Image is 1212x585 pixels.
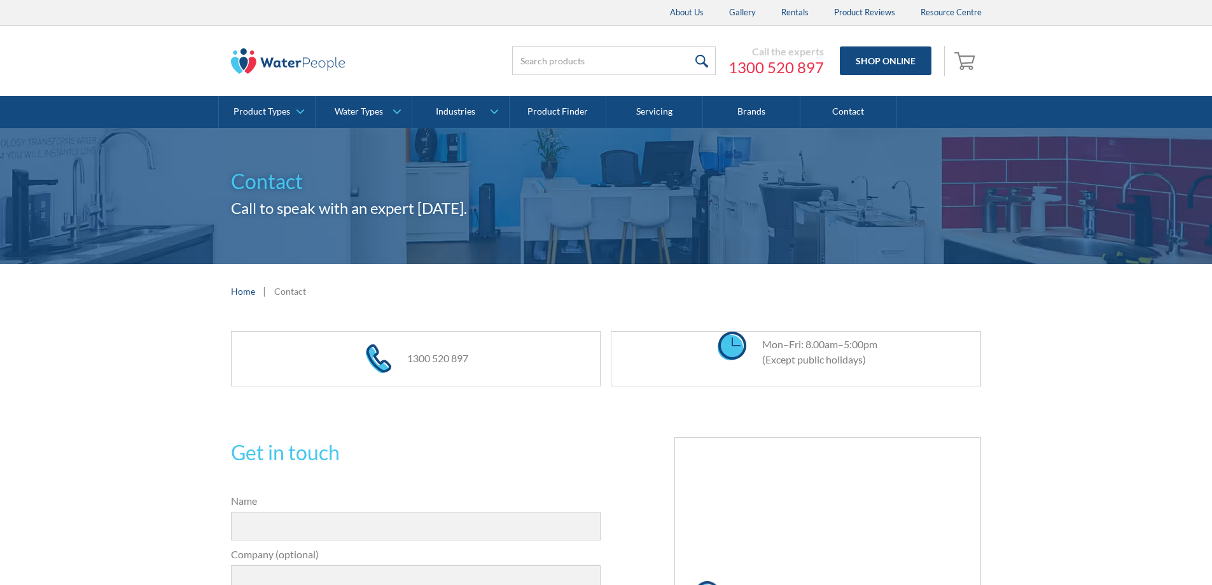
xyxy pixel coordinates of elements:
div: Industries [436,106,475,117]
h2: Call to speak with an expert [DATE]. [231,197,982,220]
img: clock icon [718,332,746,360]
img: shopping cart [954,50,979,71]
img: The Water People [231,48,345,74]
label: Company (optional) [231,547,601,562]
h1: Contact [231,166,982,197]
a: Contact [800,96,897,128]
a: Water Types [316,96,412,128]
a: Brands [703,96,800,128]
h2: Get in touch [231,437,601,468]
label: Name [231,493,601,509]
a: Open cart [951,46,982,76]
div: Contact [274,285,306,298]
img: phone icon [366,344,391,373]
div: Product Types [233,106,290,117]
div: Call the experts [728,45,824,58]
div: Mon–Fri: 8.00am–5:00pm (Except public holidays) [749,337,877,367]
a: 1300 520 897 [407,352,468,364]
a: Home [231,285,255,298]
div: | [261,283,268,299]
a: Shop Online [840,46,931,75]
a: 1300 520 897 [728,58,824,77]
div: Water Types [335,106,383,117]
a: Servicing [606,96,703,128]
a: Product Types [219,96,315,128]
input: Search products [512,46,716,75]
a: Industries [412,96,508,128]
a: Product Finder [510,96,606,128]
